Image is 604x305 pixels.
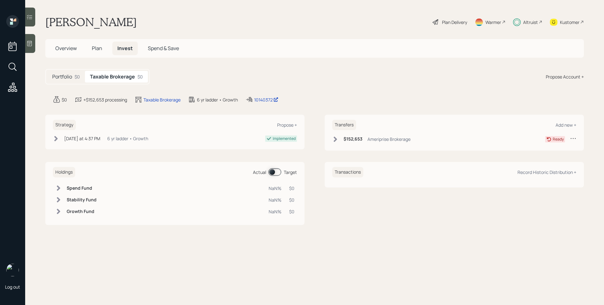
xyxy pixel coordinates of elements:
div: NaN% [269,197,282,203]
span: Spend & Save [148,45,179,52]
div: Add new + [556,122,576,128]
h6: Spend Fund [67,186,97,191]
div: Kustomer [560,19,579,26]
div: Ameriprise Brokerage [367,136,411,142]
div: $0 [62,96,67,103]
h6: $152,653 [344,136,362,142]
div: Warmer [485,19,501,26]
div: $0 [137,73,143,80]
h5: Portfolio [52,74,72,80]
h6: Stability Fund [67,197,97,203]
div: Record Historic Distribution + [517,169,576,175]
h1: [PERSON_NAME] [45,15,137,29]
div: Taxable Brokerage [143,96,181,103]
div: NaN% [269,208,282,215]
span: Invest [117,45,133,52]
div: Log out [5,284,20,290]
div: 6 yr ladder • Growth [107,135,148,142]
span: Overview [55,45,77,52]
div: Plan Delivery [442,19,467,26]
div: Propose Account + [546,73,584,80]
h6: Strategy [53,120,76,130]
div: NaN% [269,185,282,192]
div: Altruist [523,19,538,26]
span: Plan [92,45,102,52]
img: james-distasi-headshot.png [6,264,19,276]
div: Ready [553,136,564,142]
div: Propose + [277,122,297,128]
div: $0 [289,197,294,203]
h6: Holdings [53,167,75,177]
div: Implemented [273,136,296,141]
div: $0 [289,185,294,192]
div: 6 yr ladder • Growth [197,96,238,103]
div: [DATE] at 4:37 PM [64,135,100,142]
h6: Transactions [332,167,363,177]
h6: Transfers [332,120,356,130]
h5: Taxable Brokerage [90,74,135,80]
h6: Growth Fund [67,209,97,214]
div: 10140372 [254,96,278,103]
div: $0 [289,208,294,215]
div: +$152,653 processing [83,96,127,103]
div: Actual [253,169,266,176]
div: $0 [75,73,80,80]
div: Target [284,169,297,176]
